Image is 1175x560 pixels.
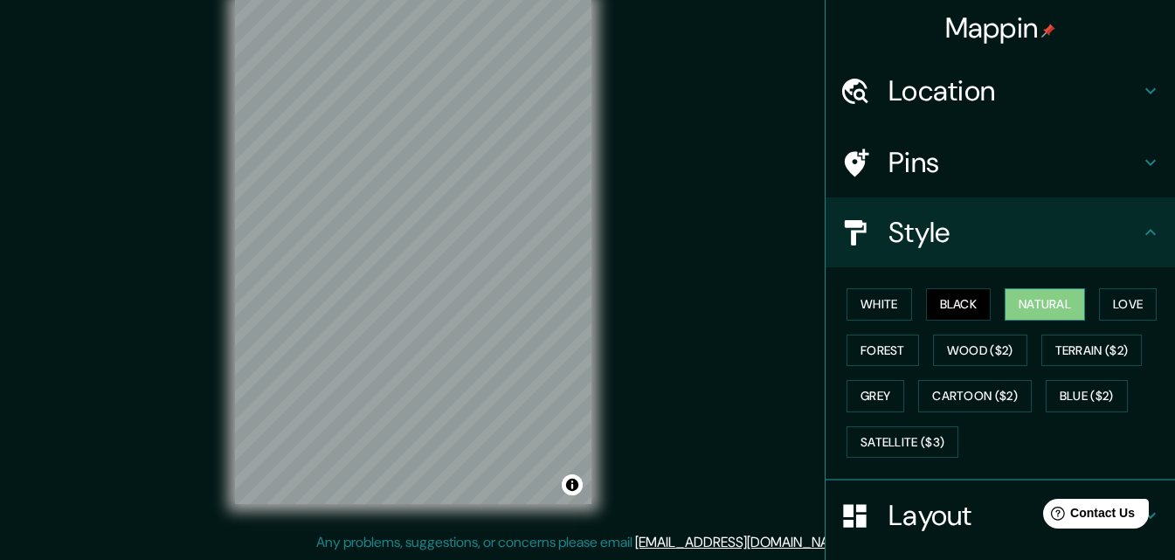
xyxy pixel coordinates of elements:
[1005,288,1085,321] button: Natural
[1046,380,1128,412] button: Blue ($2)
[562,474,583,495] button: Toggle attribution
[918,380,1032,412] button: Cartoon ($2)
[1099,288,1157,321] button: Love
[847,335,919,367] button: Forest
[888,145,1140,180] h4: Pins
[888,73,1140,108] h4: Location
[826,56,1175,126] div: Location
[926,288,992,321] button: Black
[316,532,854,553] p: Any problems, suggestions, or concerns please email .
[1019,492,1156,541] iframe: Help widget launcher
[826,197,1175,267] div: Style
[847,426,958,459] button: Satellite ($3)
[888,215,1140,250] h4: Style
[847,380,904,412] button: Grey
[945,10,1056,45] h4: Mappin
[826,128,1175,197] div: Pins
[933,335,1027,367] button: Wood ($2)
[635,533,851,551] a: [EMAIL_ADDRESS][DOMAIN_NAME]
[1041,24,1055,38] img: pin-icon.png
[826,480,1175,550] div: Layout
[1041,335,1143,367] button: Terrain ($2)
[888,498,1140,533] h4: Layout
[847,288,912,321] button: White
